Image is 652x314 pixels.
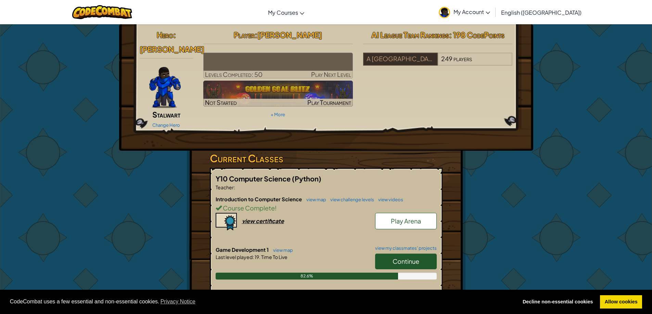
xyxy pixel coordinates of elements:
span: Y10 Computer Science [216,174,292,183]
span: Play Next Level [311,70,351,78]
span: [PERSON_NAME] [140,44,204,54]
span: AI League Team Rankings [371,30,449,40]
span: players [453,55,472,63]
span: : [234,184,235,190]
span: Hero [157,30,173,40]
a: view map [303,197,326,202]
img: certificate-icon.png [216,213,237,231]
a: Change Hero [152,122,180,128]
div: A [GEOGRAPHIC_DATA] [363,53,438,66]
span: Introduction to Computer Science [216,196,303,202]
a: English ([GEOGRAPHIC_DATA]) [498,3,585,22]
img: Golden Goal [203,81,353,107]
span: Time To Live [260,254,287,260]
a: + More [271,112,285,117]
a: view certificate [216,217,284,224]
span: Course Complete [222,204,275,212]
img: avatar [439,7,450,18]
span: : [173,30,176,40]
span: 19. [254,254,260,260]
a: view videos [375,197,403,202]
span: Continue [393,257,419,265]
span: Player [234,30,255,40]
span: Teacher [216,184,234,190]
a: view map [270,247,293,253]
span: Last level played [216,254,253,260]
a: My Account [435,1,494,23]
span: : 198 CodePoints [449,30,504,40]
h3: Current Classes [210,151,443,166]
span: Levels Completed: 50 [205,70,263,78]
span: Stalwart [152,110,180,119]
img: CodeCombat logo [72,5,132,19]
span: Play Arena [391,217,421,225]
span: Play Tournament [307,98,351,106]
span: : [253,254,254,260]
span: Not Started [205,98,237,106]
span: : [255,30,257,40]
span: [PERSON_NAME] [257,30,322,40]
a: A [GEOGRAPHIC_DATA]249players [363,59,513,67]
span: English ([GEOGRAPHIC_DATA]) [501,9,581,16]
a: view my classmates' projects [372,246,437,250]
span: CodeCombat uses a few essential and non-essential cookies. [10,297,513,307]
a: deny cookies [518,295,598,309]
div: view certificate [242,217,284,224]
span: My Account [453,8,490,15]
a: learn more about cookies [159,297,197,307]
a: My Courses [265,3,308,22]
div: 82.6% [216,273,398,279]
span: My Courses [268,9,298,16]
span: ! [275,204,277,212]
a: Play Next Level [203,53,353,79]
img: Gordon-selection-pose.png [149,67,181,108]
span: (Python) [292,174,321,183]
a: Not StartedPlay Tournament [203,81,353,107]
span: 249 [441,55,452,63]
span: Game Development 1 [216,246,270,253]
a: allow cookies [600,295,642,309]
a: view challenge levels [327,197,374,202]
